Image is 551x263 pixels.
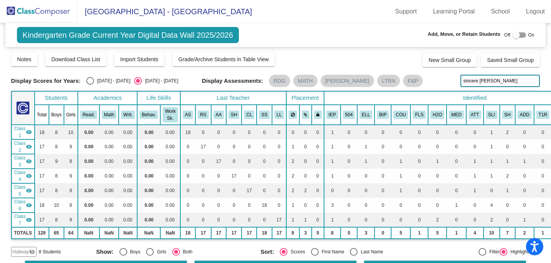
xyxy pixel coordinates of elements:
[326,111,338,119] button: IEP
[35,125,49,139] td: 18
[377,111,389,119] button: BIP
[484,169,500,183] td: 1
[64,139,78,154] td: 9
[357,139,375,154] td: 1
[466,154,484,169] td: 1
[299,105,312,125] th: Keep with students
[78,183,99,198] td: 0.00
[428,183,447,198] td: 0
[160,183,180,198] td: 0.00
[422,53,477,67] button: New Small Group
[515,169,534,183] td: 0
[272,183,286,198] td: 0
[26,188,32,194] mat-icon: visibility
[195,154,211,169] td: 0
[375,139,391,154] td: 0
[119,213,137,227] td: 0.00
[12,213,35,227] td: Lindsey Luce - No Class Name
[14,198,26,212] span: Class 6
[502,111,513,119] button: SH
[242,125,257,139] td: 0
[257,154,272,169] td: 0
[324,139,341,154] td: 1
[242,198,257,213] td: 0
[515,198,534,213] td: 0
[520,5,551,18] a: Logout
[80,111,97,119] button: Read.
[536,111,549,119] button: T1R
[64,169,78,183] td: 9
[272,105,286,125] th: Lindsey Luce
[500,169,515,183] td: 2
[14,125,26,139] span: Class 1
[211,139,227,154] td: 0
[121,111,135,119] button: Writ.
[375,154,391,169] td: 0
[211,183,227,198] td: 0
[211,198,227,213] td: 0
[226,169,242,183] td: 17
[312,105,324,125] th: Keep with teacher
[500,105,515,125] th: Two Family Household/Split Family
[324,169,341,183] td: 1
[78,169,99,183] td: 0.00
[178,56,269,62] span: Grade/Archive Students in Table View
[119,183,137,198] td: 0.00
[375,198,391,213] td: 0
[257,139,272,154] td: 0
[99,139,119,154] td: 0.00
[17,27,239,43] span: Kindergarten Grade Current Year Digital Data Wall 2025/2026
[321,75,374,87] mat-chip: [PERSON_NAME]
[466,125,484,139] td: 0
[357,105,375,125] th: English Language Learner
[12,198,35,213] td: Stephanie Stowe - Young 5's
[299,169,312,183] td: 0
[160,169,180,183] td: 0.00
[183,111,193,119] button: AS
[160,139,180,154] td: 0.00
[447,183,466,198] td: 0
[447,169,466,183] td: 0
[299,198,312,213] td: 0
[272,154,286,169] td: 0
[35,154,49,169] td: 17
[257,169,272,183] td: 0
[137,125,160,139] td: 0.00
[428,139,447,154] td: 0
[64,198,78,213] td: 8
[137,198,160,213] td: 0.00
[359,111,372,119] button: ELL
[226,139,242,154] td: 0
[242,105,257,125] th: Courtney Lambert
[163,107,178,122] button: Work Sk.
[137,154,160,169] td: 0.00
[12,169,35,183] td: Sarah Hodges - No Class Name
[515,183,534,198] td: 0
[357,169,375,183] td: 0
[410,198,428,213] td: 0
[11,52,38,66] button: Notes
[14,184,26,198] span: Class 5
[410,183,428,198] td: 0
[26,202,32,208] mat-icon: visibility
[99,183,119,198] td: 0.00
[202,77,263,84] span: Display Assessments:
[180,139,196,154] td: 0
[324,105,341,125] th: Individualized Education Plan
[160,154,180,169] td: 0.00
[226,183,242,198] td: 0
[226,105,242,125] th: Sarah Hodges
[391,154,410,169] td: 1
[64,125,78,139] td: 10
[242,154,257,169] td: 0
[228,111,239,119] button: SH
[14,169,26,183] span: Class 4
[312,183,324,198] td: 0
[86,77,178,85] mat-radio-group: Select an option
[139,111,158,119] button: Behav.
[410,139,428,154] td: 0
[286,154,299,169] td: 2
[180,198,196,213] td: 0
[213,111,224,119] button: AA
[78,139,99,154] td: 0.00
